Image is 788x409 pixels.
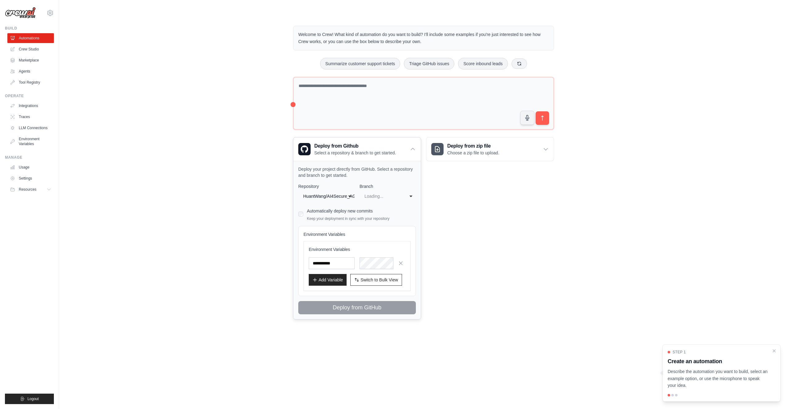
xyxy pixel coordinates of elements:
[360,277,398,283] span: Switch to Bulk View
[298,166,416,178] p: Deploy your project directly from GitHub. Select a repository and branch to get started.
[27,396,39,401] span: Logout
[307,216,389,221] p: Keep your deployment in sync with your repository
[303,193,337,200] div: HuantWang/AI4Secure_AGI
[757,379,788,409] iframe: Chat Widget
[7,77,54,87] a: Tool Registry
[364,193,399,200] div: Loading...
[7,123,54,133] a: LLM Connections
[458,58,508,69] button: Score inbound leads
[298,301,416,314] button: Deploy from GitHub
[360,183,416,189] label: Branch
[309,274,347,286] button: Add Variable
[772,348,777,353] button: Close walkthrough
[320,58,400,69] button: Summarize customer support tickets
[7,101,54,111] a: Integrations
[350,274,402,286] button: Switch to Bulk View
[7,185,54,194] button: Resources
[7,173,54,183] a: Settings
[19,187,36,192] span: Resources
[447,150,499,156] p: Choose a zip file to upload.
[298,183,355,189] label: Repository
[7,33,54,43] a: Automations
[298,31,549,45] p: Welcome to Crew! What kind of automation do you want to build? I'll include some examples if you'...
[5,93,54,98] div: Operate
[404,58,454,69] button: Triage GitHub issues
[668,368,768,389] p: Describe the automation you want to build, select an example option, or use the microphone to spe...
[7,134,54,149] a: Environment Variables
[447,142,499,150] h3: Deploy from zip file
[668,357,768,366] h3: Create an automation
[7,55,54,65] a: Marketplace
[7,44,54,54] a: Crew Studio
[7,66,54,76] a: Agents
[314,150,396,156] p: Select a repository & branch to get started.
[304,231,411,237] h4: Environment Variables
[309,246,405,252] h3: Environment Variables
[5,394,54,404] button: Logout
[5,26,54,31] div: Build
[314,142,396,150] h3: Deploy from Github
[5,7,36,19] img: Logo
[5,155,54,160] div: Manage
[7,112,54,122] a: Traces
[7,162,54,172] a: Usage
[307,208,373,213] label: Automatically deploy new commits
[673,350,686,355] span: Step 1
